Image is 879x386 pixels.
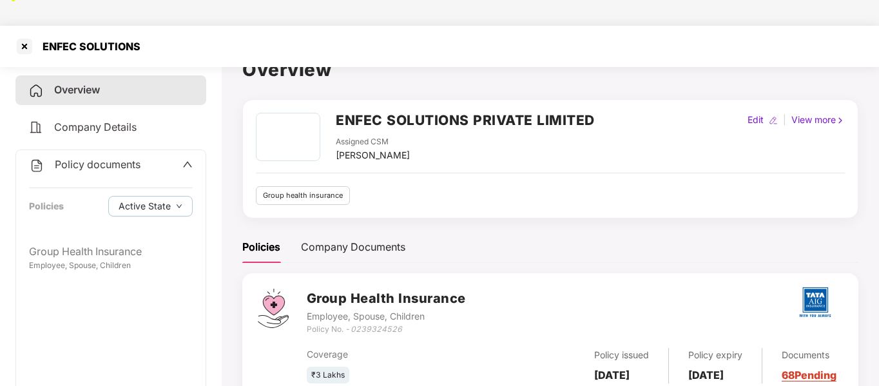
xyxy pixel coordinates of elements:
div: Assigned CSM [336,136,410,148]
div: | [780,113,789,127]
h2: ENFEC SOLUTIONS PRIVATE LIMITED [336,110,595,131]
div: Group health insurance [256,186,350,205]
h1: Overview [242,55,858,84]
img: rightIcon [836,116,845,125]
button: Active Statedown [108,196,193,217]
a: 68 Pending [782,369,836,381]
h3: Group Health Insurance [307,289,466,309]
div: Policies [29,199,64,213]
div: Employee, Spouse, Children [29,260,193,272]
img: tatag.png [793,280,838,325]
div: Documents [782,348,836,362]
div: ENFEC SOLUTIONS [35,40,140,53]
span: up [182,159,193,169]
div: Policy expiry [688,348,742,362]
div: Group Health Insurance [29,244,193,260]
img: svg+xml;base64,PHN2ZyB4bWxucz0iaHR0cDovL3d3dy53My5vcmcvMjAwMC9zdmciIHdpZHRoPSIyNCIgaGVpZ2h0PSIyNC... [29,158,44,173]
div: Policy issued [594,348,649,362]
div: View more [789,113,847,127]
div: [PERSON_NAME] [336,148,410,162]
img: svg+xml;base64,PHN2ZyB4bWxucz0iaHR0cDovL3d3dy53My5vcmcvMjAwMC9zdmciIHdpZHRoPSIyNCIgaGVpZ2h0PSIyNC... [28,120,44,135]
img: svg+xml;base64,PHN2ZyB4bWxucz0iaHR0cDovL3d3dy53My5vcmcvMjAwMC9zdmciIHdpZHRoPSIyNCIgaGVpZ2h0PSIyNC... [28,83,44,99]
div: Edit [745,113,766,127]
b: [DATE] [688,369,724,381]
div: ₹3 Lakhs [307,367,349,384]
img: editIcon [769,116,778,125]
img: svg+xml;base64,PHN2ZyB4bWxucz0iaHR0cDovL3d3dy53My5vcmcvMjAwMC9zdmciIHdpZHRoPSI0Ny43MTQiIGhlaWdodD... [258,289,289,328]
span: Policy documents [55,158,140,171]
i: 0239324526 [351,324,402,334]
div: Coverage [307,347,485,362]
div: Policy No. - [307,323,466,336]
span: Overview [54,83,100,96]
span: down [176,203,182,210]
div: Employee, Spouse, Children [307,309,466,323]
div: Policies [242,239,280,255]
span: Company Details [54,121,137,133]
b: [DATE] [594,369,630,381]
span: Active State [119,199,171,213]
div: Company Documents [301,239,405,255]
